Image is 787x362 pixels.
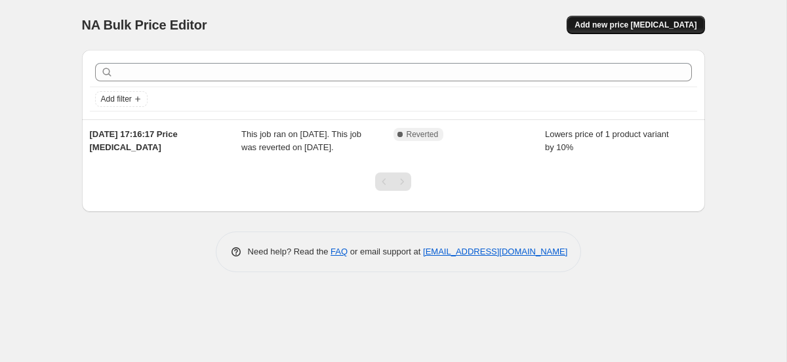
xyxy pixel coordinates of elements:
[82,18,207,32] span: NA Bulk Price Editor
[90,129,178,152] span: [DATE] 17:16:17 Price [MEDICAL_DATA]
[348,247,423,256] span: or email support at
[545,129,669,152] span: Lowers price of 1 product variant by 10%
[423,247,567,256] a: [EMAIL_ADDRESS][DOMAIN_NAME]
[95,91,148,107] button: Add filter
[241,129,361,152] span: This job ran on [DATE]. This job was reverted on [DATE].
[407,129,439,140] span: Reverted
[248,247,331,256] span: Need help? Read the
[375,172,411,191] nav: Pagination
[575,20,696,30] span: Add new price [MEDICAL_DATA]
[331,247,348,256] a: FAQ
[101,94,132,104] span: Add filter
[567,16,704,34] button: Add new price [MEDICAL_DATA]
